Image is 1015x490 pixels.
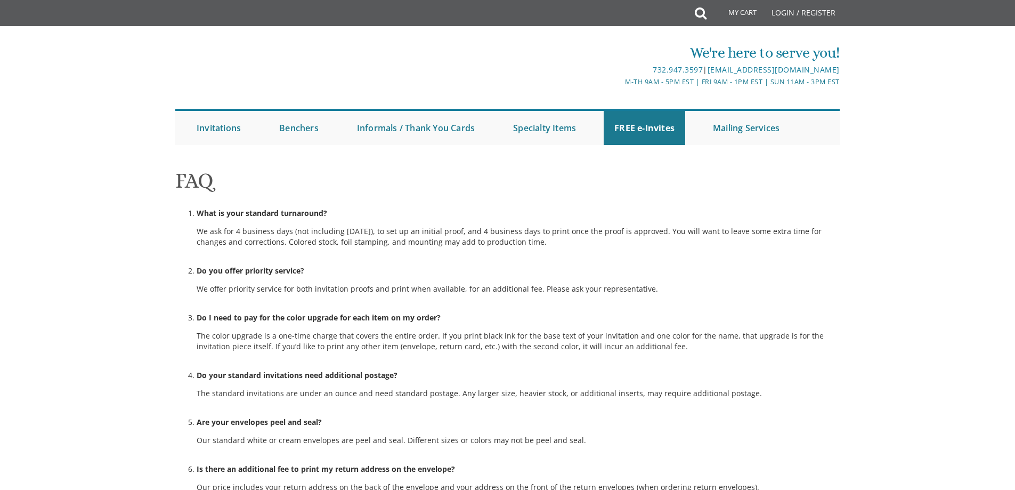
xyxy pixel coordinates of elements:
div: M-Th 9am - 5pm EST | Fri 9am - 1pm EST | Sun 11am - 3pm EST [397,76,840,87]
p: Our standard white or cream envelopes are peel and seal. Different sizes or colors may not be pee... [197,435,840,446]
p: The color upgrade is a one-time charge that covers the entire order. If you print black ink for t... [197,331,840,352]
p: We ask for 4 business days (not including [DATE]), to set up an initial proof, and 4 business day... [197,226,840,247]
a: Informals / Thank You Cards [346,111,485,145]
a: 732.947.3597 [653,65,703,75]
span: Are your envelopes peel and seal? [197,417,322,427]
a: Benchers [269,111,329,145]
p: We offer priority service for both invitation proofs and print when available, for an additional ... [197,284,840,294]
span: Do I need to pay for the color upgrade for each item on my order? [197,312,441,323]
div: We're here to serve you! [397,42,840,63]
a: Mailing Services [702,111,790,145]
h1: FAQ [175,169,840,200]
div: | [397,63,840,76]
a: Specialty Items [502,111,587,145]
span: Is there an additional fee to print my return address on the envelope? [197,464,455,474]
span: Do your standard invitations need additional postage? [197,370,397,380]
a: Invitations [186,111,251,145]
a: [EMAIL_ADDRESS][DOMAIN_NAME] [708,65,840,75]
p: The standard invitations are under an ounce and need standard postage. Any larger size, heavier s... [197,388,840,399]
a: My Cart [705,1,764,28]
span: What is your standard turnaround? [197,208,327,218]
span: Do you offer priority service? [197,266,304,276]
a: FREE e-Invites [604,111,685,145]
